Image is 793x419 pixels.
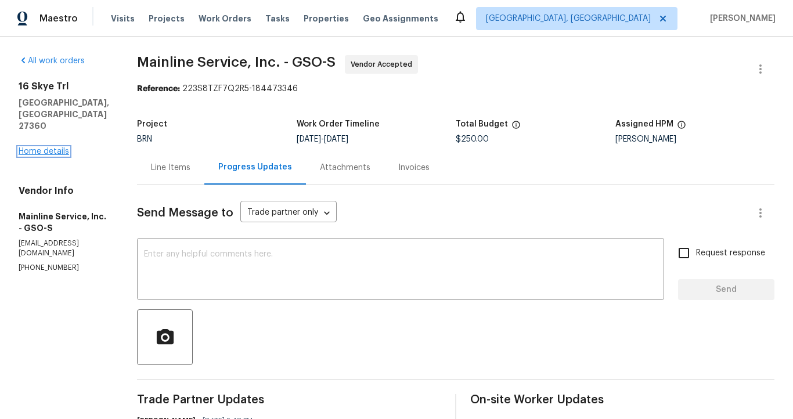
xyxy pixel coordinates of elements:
span: Visits [111,13,135,24]
span: $250.00 [456,135,489,143]
span: [DATE] [324,135,348,143]
span: Maestro [39,13,78,24]
div: Trade partner only [240,204,337,223]
span: [PERSON_NAME] [705,13,776,24]
h5: Work Order Timeline [297,120,380,128]
div: 223S8TZF7Q2R5-184473346 [137,83,774,95]
h4: Vendor Info [19,185,109,197]
span: Trade Partner Updates [137,394,441,406]
span: - [297,135,348,143]
span: Work Orders [199,13,251,24]
a: Home details [19,147,69,156]
span: Properties [304,13,349,24]
div: Invoices [398,162,430,174]
div: Progress Updates [218,161,292,173]
div: Line Items [151,162,190,174]
span: The hpm assigned to this work order. [677,120,686,135]
h5: Assigned HPM [615,120,673,128]
a: All work orders [19,57,85,65]
h5: Mainline Service, Inc. - GSO-S [19,211,109,234]
h2: 16 Skye Trl [19,81,109,92]
span: Projects [149,13,185,24]
div: [PERSON_NAME] [615,135,775,143]
span: BRN [137,135,152,143]
span: The total cost of line items that have been proposed by Opendoor. This sum includes line items th... [511,120,521,135]
span: Tasks [265,15,290,23]
h5: Project [137,120,167,128]
span: Mainline Service, Inc. - GSO-S [137,55,336,69]
span: Geo Assignments [363,13,438,24]
span: [GEOGRAPHIC_DATA], [GEOGRAPHIC_DATA] [486,13,651,24]
span: [DATE] [297,135,321,143]
h5: Total Budget [456,120,508,128]
h5: [GEOGRAPHIC_DATA], [GEOGRAPHIC_DATA] 27360 [19,97,109,132]
div: Attachments [320,162,370,174]
span: On-site Worker Updates [470,394,774,406]
span: Vendor Accepted [351,59,417,70]
b: Reference: [137,85,180,93]
p: [EMAIL_ADDRESS][DOMAIN_NAME] [19,239,109,258]
span: Request response [696,247,765,259]
p: [PHONE_NUMBER] [19,263,109,273]
span: Send Message to [137,207,233,219]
